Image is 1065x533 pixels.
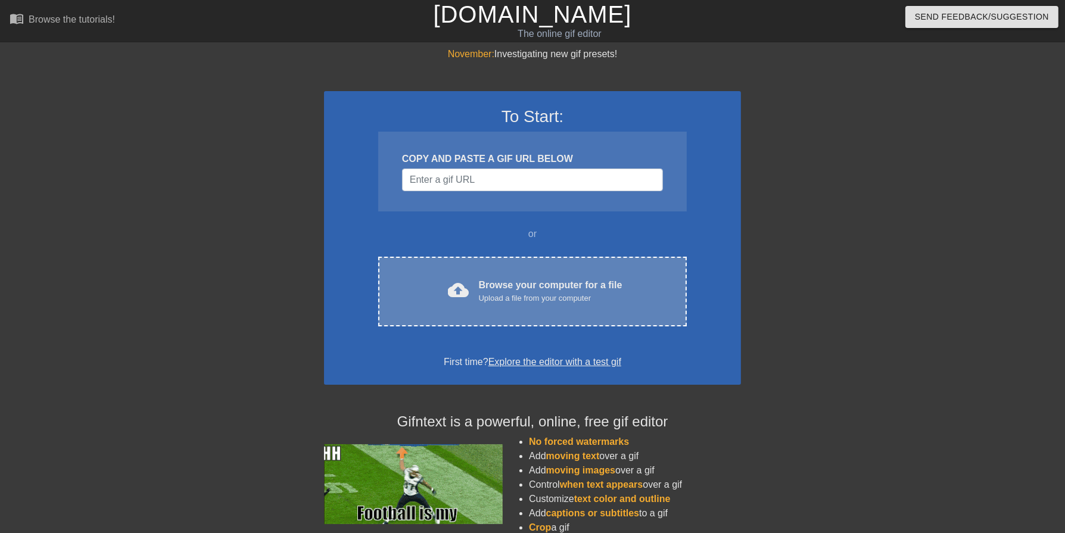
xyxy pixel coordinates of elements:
li: Customize [529,492,741,506]
div: or [355,227,710,241]
span: moving images [546,465,615,475]
li: Add over a gif [529,463,741,478]
h3: To Start: [340,107,725,127]
li: Add over a gif [529,449,741,463]
div: Browse your computer for a file [479,278,622,304]
img: football_small.gif [324,444,503,524]
a: [DOMAIN_NAME] [433,1,631,27]
a: Explore the editor with a test gif [488,357,621,367]
div: The online gif editor [361,27,758,41]
div: First time? [340,355,725,369]
span: Send Feedback/Suggestion [915,10,1049,24]
a: Browse the tutorials! [10,11,115,30]
span: November: [448,49,494,59]
h4: Gifntext is a powerful, online, free gif editor [324,413,741,431]
div: Upload a file from your computer [479,292,622,304]
input: Username [402,169,663,191]
span: Crop [529,522,551,532]
span: No forced watermarks [529,437,629,447]
li: Control over a gif [529,478,741,492]
div: Investigating new gif presets! [324,47,741,61]
div: COPY AND PASTE A GIF URL BELOW [402,152,663,166]
div: Browse the tutorials! [29,14,115,24]
span: captions or subtitles [546,508,639,518]
span: moving text [546,451,600,461]
span: text color and outline [574,494,671,504]
li: Add to a gif [529,506,741,520]
button: Send Feedback/Suggestion [905,6,1058,28]
span: cloud_upload [448,279,469,301]
span: when text appears [560,479,643,490]
span: menu_book [10,11,24,26]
